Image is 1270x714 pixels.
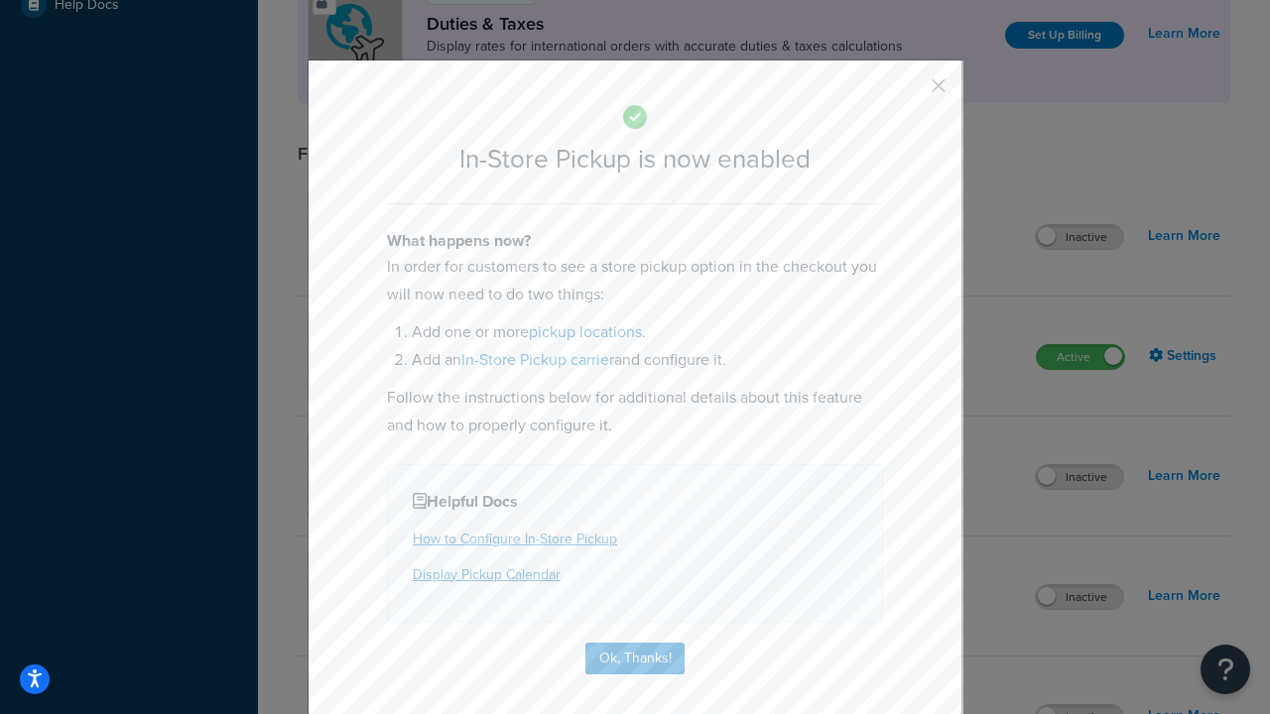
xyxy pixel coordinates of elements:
p: In order for customers to see a store pickup option in the checkout you will now need to do two t... [387,253,883,308]
p: Follow the instructions below for additional details about this feature and how to properly confi... [387,384,883,439]
a: pickup locations [529,320,642,343]
a: Display Pickup Calendar [413,564,561,585]
a: How to Configure In-Store Pickup [413,529,617,549]
h4: What happens now? [387,229,883,253]
h2: In-Store Pickup is now enabled [387,145,883,174]
a: In-Store Pickup carrier [461,348,614,371]
h4: Helpful Docs [413,490,857,514]
button: Ok, Thanks! [585,643,685,674]
li: Add an and configure it. [412,346,883,374]
li: Add one or more . [412,318,883,346]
